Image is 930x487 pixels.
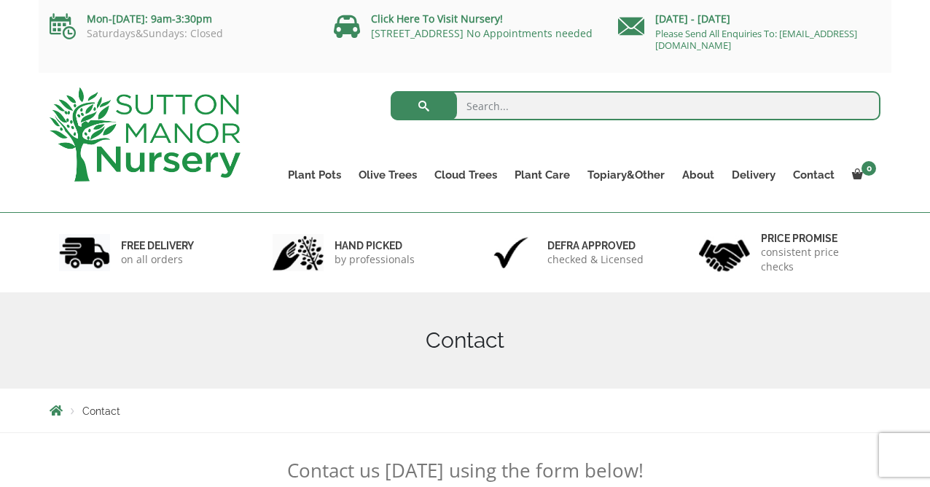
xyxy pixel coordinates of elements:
[50,87,241,182] img: logo
[50,28,312,39] p: Saturdays&Sundays: Closed
[761,232,872,245] h6: Price promise
[50,327,880,354] h1: Contact
[335,239,415,252] h6: hand picked
[761,245,872,274] p: consistent price checks
[371,12,503,26] a: Click Here To Visit Nursery!
[861,161,876,176] span: 0
[121,252,194,267] p: on all orders
[655,27,857,52] a: Please Send All Enquiries To: [EMAIL_ADDRESS][DOMAIN_NAME]
[506,165,579,185] a: Plant Care
[335,252,415,267] p: by professionals
[350,165,426,185] a: Olive Trees
[279,165,350,185] a: Plant Pots
[59,234,110,271] img: 1.jpg
[50,459,880,482] p: Contact us [DATE] using the form below!
[547,252,644,267] p: checked & Licensed
[618,10,880,28] p: [DATE] - [DATE]
[391,91,881,120] input: Search...
[371,26,593,40] a: [STREET_ADDRESS] No Appointments needed
[121,239,194,252] h6: FREE DELIVERY
[699,230,750,275] img: 4.jpg
[50,405,880,416] nav: Breadcrumbs
[82,405,120,417] span: Contact
[50,10,312,28] p: Mon-[DATE]: 9am-3:30pm
[723,165,784,185] a: Delivery
[273,234,324,271] img: 2.jpg
[673,165,723,185] a: About
[784,165,843,185] a: Contact
[485,234,536,271] img: 3.jpg
[547,239,644,252] h6: Defra approved
[579,165,673,185] a: Topiary&Other
[843,165,880,185] a: 0
[426,165,506,185] a: Cloud Trees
